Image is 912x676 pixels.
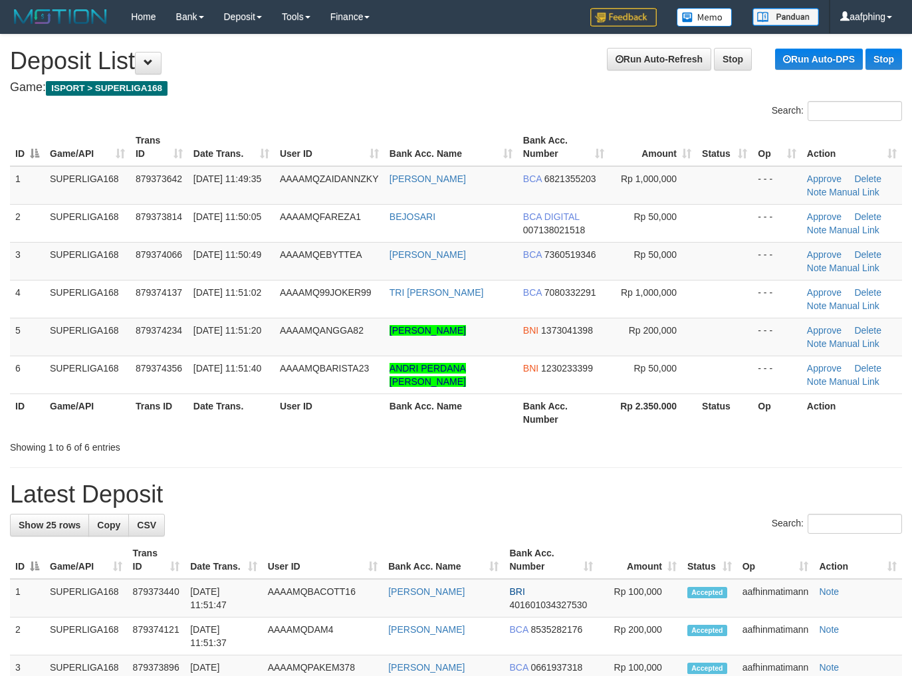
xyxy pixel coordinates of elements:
[807,338,827,349] a: Note
[523,173,542,184] span: BCA
[598,579,682,618] td: Rp 100,000
[384,394,518,431] th: Bank Acc. Name
[10,242,45,280] td: 3
[854,287,881,298] a: Delete
[807,287,842,298] a: Approve
[687,663,727,674] span: Accepted
[807,173,842,184] a: Approve
[752,242,802,280] td: - - -
[687,625,727,636] span: Accepted
[10,435,370,454] div: Showing 1 to 6 of 6 entries
[610,394,697,431] th: Rp 2.350.000
[263,541,384,579] th: User ID: activate to sort column ascending
[523,325,538,336] span: BNI
[752,318,802,356] td: - - -
[45,318,130,356] td: SUPERLIGA168
[136,249,182,260] span: 879374066
[45,541,128,579] th: Game/API: activate to sort column ascending
[737,579,814,618] td: aafhinmatimann
[45,242,130,280] td: SUPERLIGA168
[544,249,596,260] span: Copy 7360519346 to clipboard
[854,173,881,184] a: Delete
[88,514,129,536] a: Copy
[275,128,384,166] th: User ID: activate to sort column ascending
[621,173,677,184] span: Rp 1,000,000
[19,520,80,530] span: Show 25 rows
[185,541,262,579] th: Date Trans.: activate to sort column ascending
[752,8,819,26] img: panduan.png
[188,128,275,166] th: Date Trans.: activate to sort column ascending
[509,600,587,610] span: Copy 401601034327530 to clipboard
[590,8,657,27] img: Feedback.jpg
[854,211,881,222] a: Delete
[752,394,802,431] th: Op
[523,211,580,222] span: BCA DIGITAL
[687,587,727,598] span: Accepted
[193,363,261,374] span: [DATE] 11:51:40
[544,173,596,184] span: Copy 6821355203 to clipboard
[280,249,362,260] span: AAAAMQEBYTTEA
[530,624,582,635] span: Copy 8535282176 to clipboard
[677,8,733,27] img: Button%20Memo.svg
[807,300,827,311] a: Note
[390,211,435,222] a: BEJOSARI
[128,618,185,655] td: 879374121
[193,249,261,260] span: [DATE] 11:50:49
[682,541,737,579] th: Status: activate to sort column ascending
[829,225,879,235] a: Manual Link
[130,394,188,431] th: Trans ID
[697,394,752,431] th: Status
[10,356,45,394] td: 6
[193,325,261,336] span: [DATE] 11:51:20
[518,128,610,166] th: Bank Acc. Number: activate to sort column ascending
[10,48,902,74] h1: Deposit List
[280,173,379,184] span: AAAAMQZAIDANNZKY
[807,187,827,197] a: Note
[388,662,465,673] a: [PERSON_NAME]
[46,81,168,96] span: ISPORT > SUPERLIGA168
[10,514,89,536] a: Show 25 rows
[10,481,902,508] h1: Latest Deposit
[865,49,902,70] a: Stop
[383,541,504,579] th: Bank Acc. Name: activate to sort column ascending
[128,541,185,579] th: Trans ID: activate to sort column ascending
[193,287,261,298] span: [DATE] 11:51:02
[136,363,182,374] span: 879374356
[45,204,130,242] td: SUPERLIGA168
[509,662,528,673] span: BCA
[97,520,120,530] span: Copy
[829,263,879,273] a: Manual Link
[390,173,466,184] a: [PERSON_NAME]
[819,586,839,597] a: Note
[390,287,484,298] a: TRI [PERSON_NAME]
[752,128,802,166] th: Op: activate to sort column ascending
[544,287,596,298] span: Copy 7080332291 to clipboard
[854,325,881,336] a: Delete
[128,579,185,618] td: 879373440
[45,280,130,318] td: SUPERLIGA168
[509,624,528,635] span: BCA
[45,166,130,205] td: SUPERLIGA168
[10,541,45,579] th: ID: activate to sort column descending
[633,249,677,260] span: Rp 50,000
[772,101,902,121] label: Search:
[388,586,465,597] a: [PERSON_NAME]
[280,363,369,374] span: AAAAMQBARISTA23
[737,618,814,655] td: aafhinmatimann
[280,211,361,222] span: AAAAMQFAREZA1
[10,128,45,166] th: ID: activate to sort column descending
[633,211,677,222] span: Rp 50,000
[752,204,802,242] td: - - -
[541,363,593,374] span: Copy 1230233399 to clipboard
[523,249,542,260] span: BCA
[807,211,842,222] a: Approve
[819,624,839,635] a: Note
[128,514,165,536] a: CSV
[280,325,364,336] span: AAAAMQANGGA82
[807,249,842,260] a: Approve
[10,204,45,242] td: 2
[752,356,802,394] td: - - -
[808,514,902,534] input: Search:
[10,7,111,27] img: MOTION_logo.png
[802,394,902,431] th: Action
